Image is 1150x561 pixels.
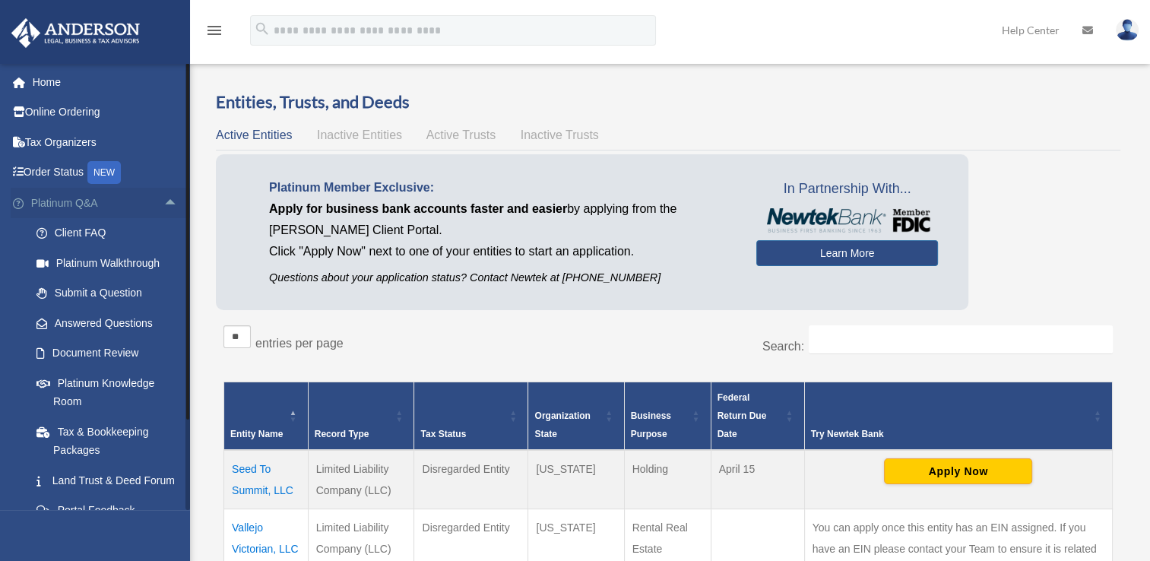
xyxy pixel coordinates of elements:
a: Answered Questions [21,308,201,338]
p: Platinum Member Exclusive: [269,177,733,198]
a: Order StatusNEW [11,157,201,189]
td: Seed To Summit, LLC [224,450,309,509]
button: Apply Now [884,458,1032,484]
span: Inactive Trusts [521,128,599,141]
a: Learn More [756,240,938,266]
a: Platinum Knowledge Room [21,368,201,417]
a: Document Review [21,338,201,369]
th: Try Newtek Bank : Activate to sort [804,382,1112,450]
th: Business Purpose: Activate to sort [624,382,711,450]
a: Home [11,67,201,97]
span: Organization State [534,410,590,439]
th: Record Type: Activate to sort [308,382,414,450]
p: by applying from the [PERSON_NAME] Client Portal. [269,198,733,241]
th: Federal Return Due Date: Activate to sort [711,382,804,450]
img: Anderson Advisors Platinum Portal [7,18,144,48]
span: Record Type [315,429,369,439]
a: Online Ordering [11,97,201,128]
td: [US_STATE] [528,450,624,509]
td: Disregarded Entity [414,450,528,509]
a: Land Trust & Deed Forum [21,465,201,496]
div: NEW [87,161,121,184]
a: Platinum Q&Aarrow_drop_up [11,188,201,218]
td: April 15 [711,450,804,509]
a: Portal Feedback [21,496,201,526]
td: Holding [624,450,711,509]
a: Submit a Question [21,278,201,309]
i: menu [205,21,223,40]
span: Inactive Entities [317,128,402,141]
th: Tax Status: Activate to sort [414,382,528,450]
span: In Partnership With... [756,177,938,201]
a: Platinum Walkthrough [21,248,201,278]
th: Entity Name: Activate to invert sorting [224,382,309,450]
a: menu [205,27,223,40]
a: Client FAQ [21,218,201,249]
i: search [254,21,271,37]
img: NewtekBankLogoSM.png [764,208,930,233]
p: Click "Apply Now" next to one of your entities to start an application. [269,241,733,262]
span: Apply for business bank accounts faster and easier [269,202,567,215]
h3: Entities, Trusts, and Deeds [216,90,1120,114]
span: Business Purpose [631,410,671,439]
span: Federal Return Due Date [718,392,767,439]
label: Search: [762,340,804,353]
p: Questions about your application status? Contact Newtek at [PHONE_NUMBER] [269,268,733,287]
div: Try Newtek Bank [811,425,1089,443]
label: entries per page [255,337,344,350]
span: arrow_drop_up [163,188,194,219]
span: Active Entities [216,128,292,141]
img: User Pic [1116,19,1139,41]
td: Limited Liability Company (LLC) [308,450,414,509]
span: Active Trusts [426,128,496,141]
th: Organization State: Activate to sort [528,382,624,450]
span: Tax Status [420,429,466,439]
span: Entity Name [230,429,283,439]
a: Tax & Bookkeeping Packages [21,417,201,465]
a: Tax Organizers [11,127,201,157]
